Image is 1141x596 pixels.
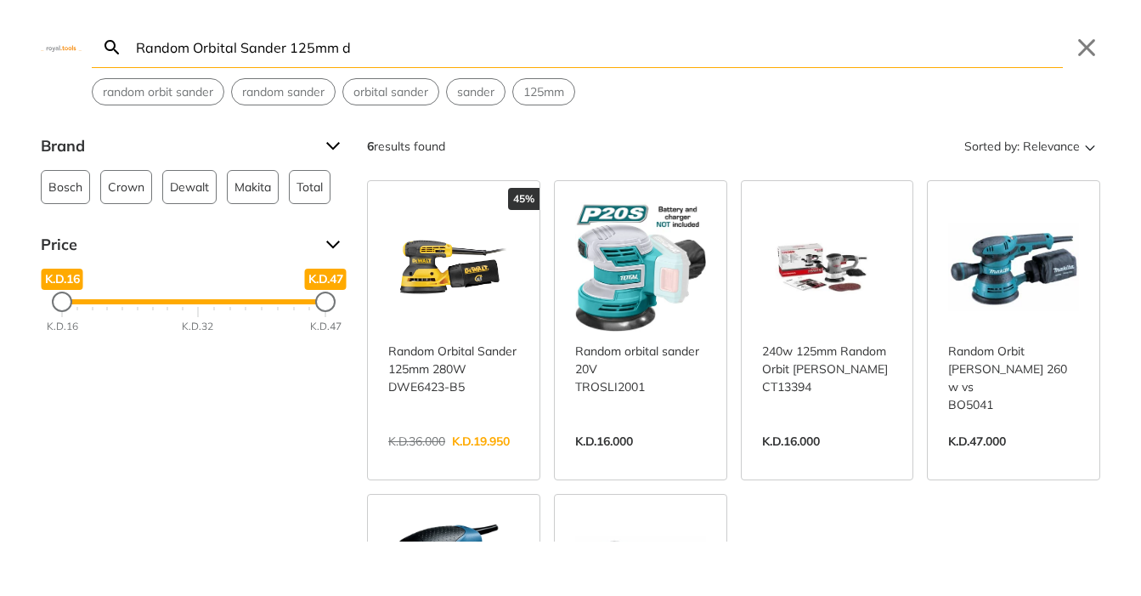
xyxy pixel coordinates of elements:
[342,78,439,105] div: Suggestion: orbital sander
[41,231,313,258] span: Price
[1023,133,1080,160] span: Relevance
[297,171,323,203] span: Total
[100,170,152,204] button: Crown
[102,37,122,58] svg: Search
[162,170,217,204] button: Dewalt
[232,79,335,105] button: Select suggestion: random sander
[513,79,574,105] button: Select suggestion: 125mm
[234,171,271,203] span: Makita
[1080,136,1100,156] svg: Sort
[182,319,213,334] div: K.D.32
[367,133,445,160] div: results found
[242,83,325,101] span: random sander
[41,133,313,160] span: Brand
[231,78,336,105] div: Suggestion: random sander
[41,43,82,51] img: Close
[447,79,505,105] button: Select suggestion: sander
[446,78,506,105] div: Suggestion: sander
[310,319,342,334] div: K.D.47
[523,83,564,101] span: 125mm
[315,292,336,312] div: Maximum Price
[47,319,78,334] div: K.D.16
[108,171,144,203] span: Crown
[48,171,82,203] span: Bosch
[93,79,223,105] button: Select suggestion: random orbit sander
[457,83,494,101] span: sander
[52,292,72,312] div: Minimum Price
[41,170,90,204] button: Bosch
[508,188,539,210] div: 45%
[512,78,575,105] div: Suggestion: 125mm
[92,78,224,105] div: Suggestion: random orbit sander
[289,170,330,204] button: Total
[103,83,213,101] span: random orbit sander
[133,27,1063,67] input: Search…
[353,83,428,101] span: orbital sander
[961,133,1100,160] button: Sorted by:Relevance Sort
[227,170,279,204] button: Makita
[170,171,209,203] span: Dewalt
[343,79,438,105] button: Select suggestion: orbital sander
[1073,34,1100,61] button: Close
[367,139,374,154] strong: 6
